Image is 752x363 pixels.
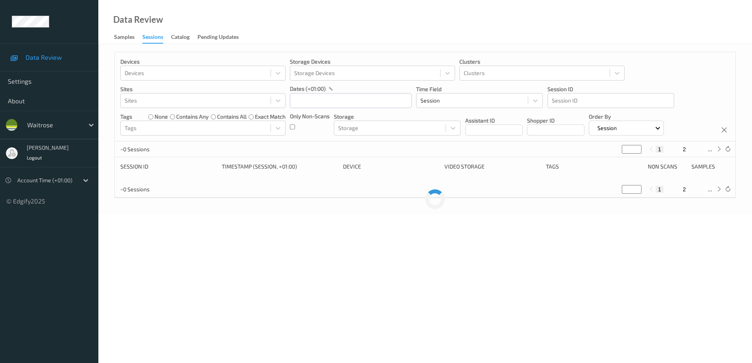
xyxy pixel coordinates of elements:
p: Order By [589,113,664,121]
p: Session [595,124,619,132]
p: Sites [120,85,286,93]
p: Clusters [459,58,625,66]
div: Sessions [142,33,163,44]
button: ... [705,186,715,193]
p: Storage [334,113,461,121]
p: ~0 Sessions [120,145,179,153]
button: 2 [680,186,688,193]
div: Tags [546,163,642,170]
div: Samples [114,33,135,43]
button: 2 [680,146,688,153]
p: ~0 Sessions [120,185,179,193]
p: dates (+01:00) [290,85,326,93]
p: Time Field [416,85,543,93]
p: Shopper ID [527,117,584,125]
div: Data Review [113,16,163,24]
div: Session ID [120,163,216,170]
div: Timestamp (Session, +01:00) [222,163,337,170]
p: Storage Devices [290,58,455,66]
label: exact match [255,113,286,121]
p: Devices [120,58,286,66]
button: 1 [656,186,664,193]
a: Pending Updates [197,32,247,43]
button: ... [705,146,715,153]
a: Sessions [142,32,171,44]
button: 1 [656,146,664,153]
label: none [155,113,168,121]
div: Catalog [171,33,190,43]
div: Samples [691,163,730,170]
div: Video Storage [444,163,540,170]
label: contains all [217,113,247,121]
div: Pending Updates [197,33,239,43]
p: Session ID [547,85,674,93]
a: Samples [114,32,142,43]
label: contains any [176,113,208,121]
div: Non Scans [648,163,686,170]
p: Tags [120,113,132,121]
a: Catalog [171,32,197,43]
p: Assistant ID [465,117,523,125]
div: Device [343,163,439,170]
p: Only Non-Scans [290,112,330,120]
